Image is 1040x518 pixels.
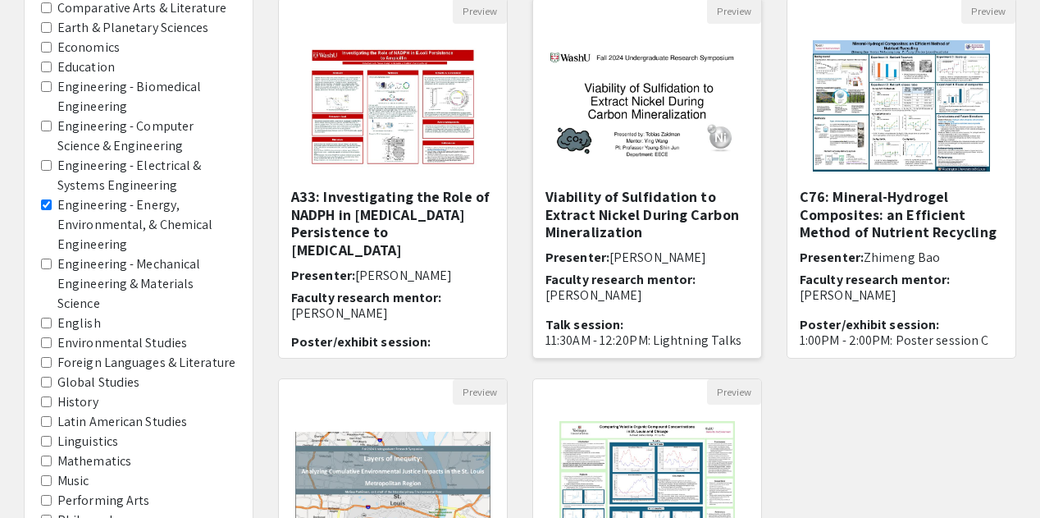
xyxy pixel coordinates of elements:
button: Preview [707,379,761,405]
label: Music [57,471,89,491]
label: Engineering - Biomedical Engineering [57,77,236,117]
label: English [57,314,101,333]
span: Poster/exhibit session: [291,333,431,351]
img: <p class="ql-align-center"><strong>C76: Mineral-Hydrogel Composites: an Efficient Method of Nutri... [796,24,1007,188]
p: [PERSON_NAME] [545,287,749,303]
label: Earth & Planetary Sciences [57,18,209,38]
span: Zhimeng Bao [864,249,940,266]
p: 11:30AM - 12:20PM: Lightning Talks 2a (BH 160) [545,332,749,364]
label: Engineering - Computer Science & Engineering [57,117,236,156]
label: Latin American Studies [57,412,187,432]
label: Engineering - Energy, Environmental, & Chemical Engineering [57,195,236,254]
label: Mathematics [57,452,131,471]
span: Talk session: [545,316,623,333]
label: Economics [57,38,120,57]
span: Faculty research mentor: [545,271,696,288]
button: Preview [453,379,507,405]
h5: C76: Mineral-Hydrogel Composites: an Efficient Method of Nutrient Recycling [800,188,1003,241]
h5: A33: Investigating the Role of NADPH in [MEDICAL_DATA] Persistence to [MEDICAL_DATA] [291,188,495,259]
label: Performing Arts [57,491,150,511]
h6: Presenter: [800,250,1003,265]
h6: Presenter: [291,268,495,283]
h5: Viability of Sulfidation to Extract Nickel During Carbon Mineralization [545,188,749,241]
iframe: Chat [12,444,70,506]
label: Education [57,57,115,77]
label: Environmental Studies [57,333,187,353]
img: <p><span style="color: black;">Viability of Sulfidation to Extract Nickel During Carbon Mineraliz... [533,34,761,177]
p: [PERSON_NAME] [800,287,1003,303]
label: Foreign Languages & Literature [57,353,235,373]
label: History [57,392,98,412]
span: [PERSON_NAME] [355,267,452,284]
h6: Presenter: [545,250,749,265]
label: Engineering - Electrical & Systems Engineering [57,156,236,195]
span: Poster/exhibit session: [800,316,939,333]
span: [PERSON_NAME] [609,249,706,266]
label: Engineering - Mechanical Engineering & Materials Science [57,254,236,314]
span: Faculty research mentor: [291,289,441,306]
span: Faculty research mentor: [800,271,950,288]
p: [PERSON_NAME] [291,305,495,321]
img: <p>A33: Investigating the Role of NADPH in E.coli Persistence to Ampicillin</p> [291,24,494,188]
p: 1:00PM - 2:00PM: Poster session C [800,332,1003,348]
label: Global Studies [57,373,139,392]
label: Linguistics [57,432,118,452]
